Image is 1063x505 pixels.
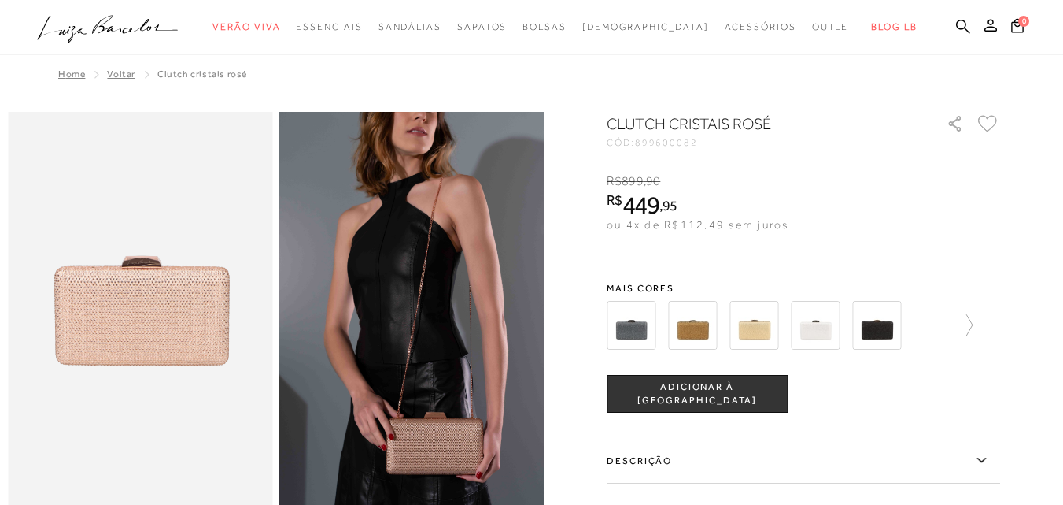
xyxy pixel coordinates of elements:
[157,69,247,80] span: CLUTCH CRISTAIS ROSÉ
[296,13,362,42] a: categoryNavScreenReaderText
[522,21,567,32] span: Bolsas
[725,21,796,32] span: Acessórios
[622,174,643,188] span: 899
[812,21,856,32] span: Outlet
[107,69,135,80] a: Voltar
[378,13,441,42] a: categoryNavScreenReaderText
[582,13,709,42] a: noSubCategoriesText
[1006,17,1028,39] button: 0
[607,301,655,350] img: CLUTCH CRISTAIS CINZA
[607,381,787,408] span: ADICIONAR À [GEOGRAPHIC_DATA]
[668,301,717,350] img: CLUTCH CRISTAIS DOURADA
[725,13,796,42] a: categoryNavScreenReaderText
[871,21,917,32] span: BLOG LB
[729,301,778,350] img: CLUTCH CRISTAIS OURO
[212,13,280,42] a: categoryNavScreenReaderText
[457,13,507,42] a: categoryNavScreenReaderText
[378,21,441,32] span: Sandálias
[607,193,622,207] i: R$
[1018,16,1029,27] span: 0
[212,21,280,32] span: Verão Viva
[607,284,1000,293] span: Mais cores
[296,21,362,32] span: Essenciais
[663,197,677,214] span: 95
[646,174,660,188] span: 90
[635,137,698,148] span: 899600082
[659,199,677,213] i: ,
[812,13,856,42] a: categoryNavScreenReaderText
[607,438,1000,484] label: Descrição
[644,174,661,188] i: ,
[607,138,921,147] div: CÓD:
[522,13,567,42] a: categoryNavScreenReaderText
[852,301,901,350] img: CLUTCH CRISTAIS PRETO
[622,191,659,219] span: 449
[791,301,840,350] img: CLUTCH CRISTAIS PRATA
[607,375,788,413] button: ADICIONAR À [GEOGRAPHIC_DATA]
[607,113,902,135] h1: CLUTCH CRISTAIS ROSÉ
[58,69,85,80] a: Home
[457,21,507,32] span: Sapatos
[607,218,788,231] span: ou 4x de R$112,49 sem juros
[871,13,917,42] a: BLOG LB
[582,21,709,32] span: [DEMOGRAPHIC_DATA]
[607,174,622,188] i: R$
